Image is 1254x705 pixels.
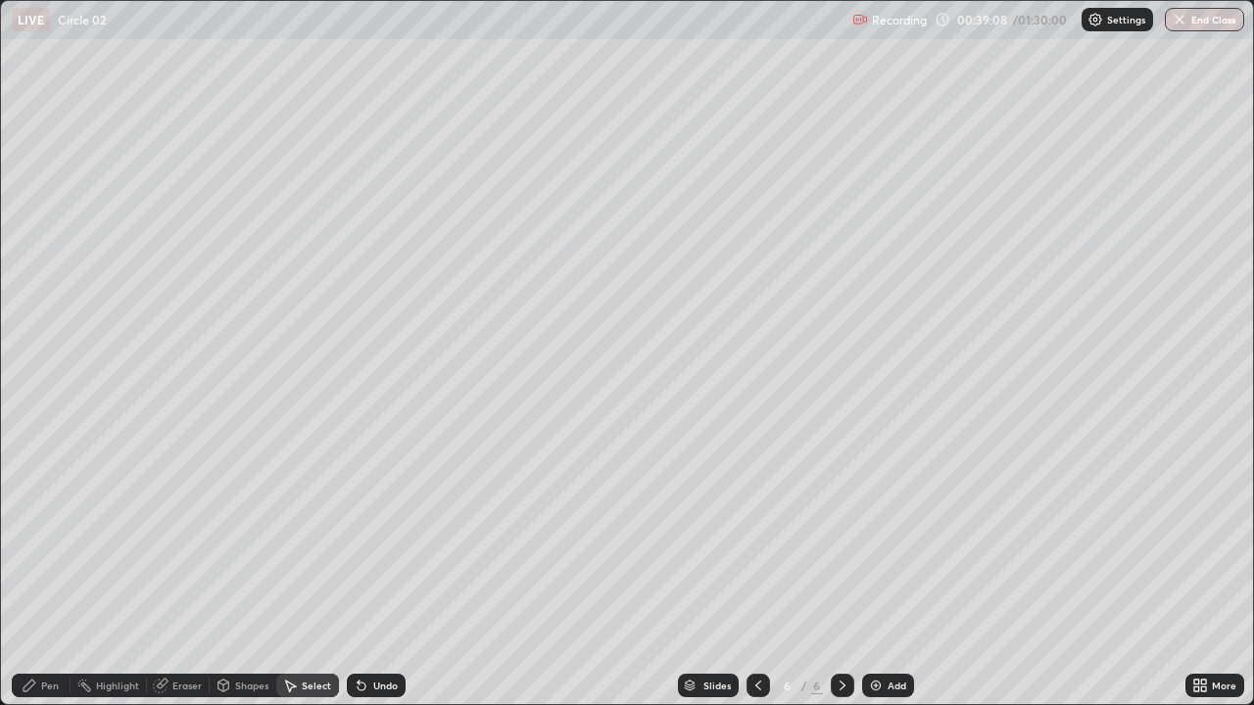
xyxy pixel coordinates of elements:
div: Undo [373,681,398,690]
p: Circle 02 [58,12,106,27]
div: Pen [41,681,59,690]
div: Shapes [235,681,268,690]
p: LIVE [18,12,44,27]
p: Settings [1107,15,1145,24]
div: More [1212,681,1236,690]
div: 6 [811,677,823,694]
img: end-class-cross [1172,12,1187,27]
div: Highlight [96,681,139,690]
img: add-slide-button [868,678,884,693]
p: Recording [872,13,927,27]
img: recording.375f2c34.svg [852,12,868,27]
div: Add [888,681,906,690]
div: Eraser [172,681,202,690]
div: Slides [703,681,731,690]
button: End Class [1165,8,1244,31]
div: Select [302,681,331,690]
div: 6 [778,680,797,691]
div: / [801,680,807,691]
img: class-settings-icons [1087,12,1103,27]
